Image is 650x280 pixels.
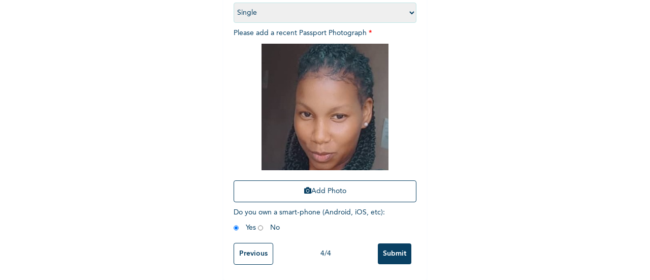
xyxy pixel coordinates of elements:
[273,248,378,259] div: 4 / 4
[234,243,273,265] input: Previous
[262,44,388,170] img: Crop
[234,209,385,231] span: Do you own a smart-phone (Android, iOS, etc) : Yes No
[378,243,411,264] input: Submit
[234,180,416,202] button: Add Photo
[234,29,416,207] span: Please add a recent Passport Photograph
